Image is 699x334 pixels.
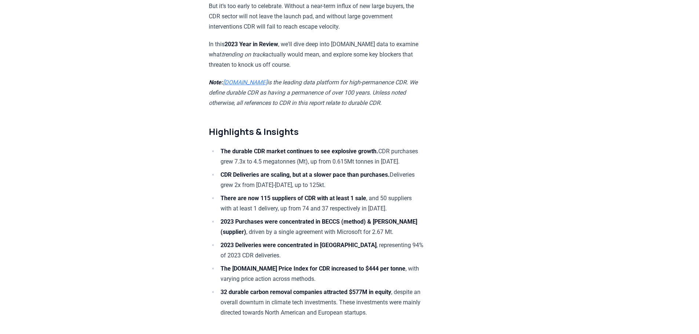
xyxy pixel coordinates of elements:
[218,287,423,318] li: , despite an overall downturn in climate tech investments. These investments were mainly directed...
[221,242,376,249] strong: 2023 Deliveries were concentrated in [GEOGRAPHIC_DATA]
[209,39,423,70] p: In this , we'll dive deep into [DOMAIN_NAME] data to examine what actually would mean, and explor...
[209,79,418,106] em: is the leading data platform for high-permanence CDR. We define durable CDR as having a permanenc...
[218,146,423,167] li: CDR purchases grew 7.3x to 4.5 megatonnes (Mt), up from 0.615Mt tonnes in [DATE].
[225,41,278,48] strong: 2023 Year in Review
[209,126,423,137] h2: Highlights & Insights
[223,79,267,86] a: [DOMAIN_NAME]
[221,195,366,202] strong: There are now 115 suppliers of CDR with at least 1 sale
[209,79,223,86] strong: Note:
[218,264,423,284] li: , with varying price action across methods.
[222,51,265,58] em: trending on track
[221,148,378,155] strong: The durable CDR market continues to see explosive growth.
[221,171,390,178] strong: CDR Deliveries are scaling, but at a slower pace than purchases.
[218,170,423,190] li: Deliveries grew 2x from [DATE]-[DATE], up to 125kt.
[218,240,423,261] li: , representing 94% of 2023 CDR deliveries.
[218,193,423,214] li: , and 50 suppliers with at least 1 delivery, up from 74 and 37 respectively in [DATE].
[218,217,423,237] li: , driven by a single agreement with Microsoft for 2.67 Mt.
[221,218,417,235] strong: 2023 Purchases were concentrated in BECCS (method) & [PERSON_NAME] (supplier)
[209,1,423,32] p: But it’s too early to celebrate. Without a near-term influx of new large buyers, the CDR sector w...
[221,265,405,272] strong: The [DOMAIN_NAME] Price Index for CDR increased to $444 per tonne
[221,289,391,296] strong: 32 durable carbon removal companies attracted $577M in equity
